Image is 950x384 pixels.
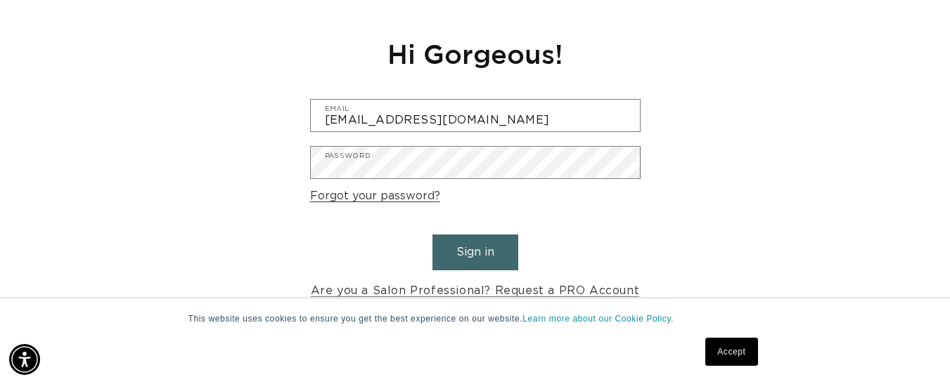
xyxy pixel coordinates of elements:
iframe: Chat Widget [763,232,950,384]
a: Are you a Salon Professional? Request a PRO Account [311,281,640,301]
a: Learn more about our Cookie Policy. [522,314,674,324]
h1: Hi Gorgeous! [310,37,641,71]
button: Sign in [432,234,518,270]
input: Email [311,100,640,131]
div: Accessibility Menu [9,344,40,375]
p: This website uses cookies to ensure you get the best experience on our website. [188,312,762,325]
a: Forgot your password? [310,186,440,206]
a: Accept [705,338,757,366]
